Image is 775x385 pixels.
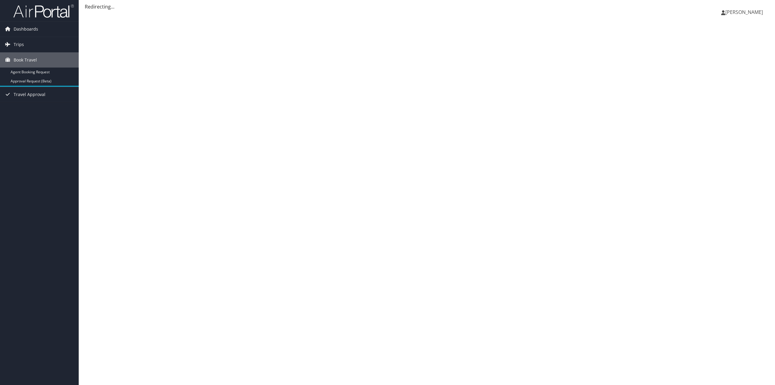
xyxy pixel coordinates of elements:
[725,9,763,15] span: [PERSON_NAME]
[85,3,769,10] div: Redirecting...
[14,87,45,102] span: Travel Approval
[14,37,24,52] span: Trips
[13,4,74,18] img: airportal-logo.png
[721,3,769,21] a: [PERSON_NAME]
[14,52,37,68] span: Book Travel
[14,22,38,37] span: Dashboards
